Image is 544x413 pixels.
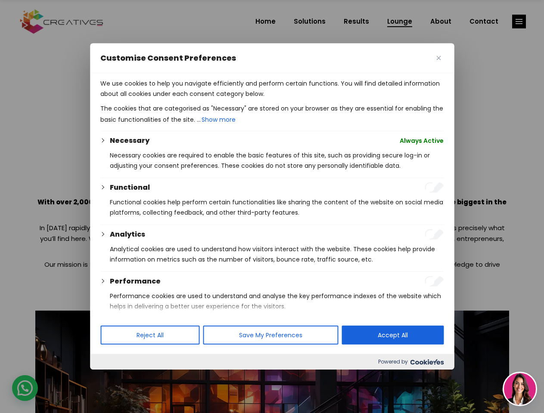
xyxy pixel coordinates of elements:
p: Analytical cookies are used to understand how visitors interact with the website. These cookies h... [110,244,444,265]
p: Functional cookies help perform certain functionalities like sharing the content of the website o... [110,197,444,218]
input: Enable Functional [425,182,444,193]
button: Accept All [342,326,444,345]
p: Necessary cookies are required to enable the basic features of this site, such as providing secur... [110,150,444,171]
input: Enable Analytics [425,229,444,240]
span: Always Active [400,136,444,146]
p: We use cookies to help you navigate efficiently and perform certain functions. You will find deta... [100,78,444,99]
button: Necessary [110,136,149,146]
button: Show more [201,114,236,126]
p: The cookies that are categorised as "Necessary" are stored on your browser as they are essential ... [100,103,444,126]
button: Performance [110,276,161,287]
div: Powered by [90,354,454,370]
img: agent [504,373,536,405]
button: Analytics [110,229,145,240]
span: Customise Consent Preferences [100,53,236,63]
button: Functional [110,182,150,193]
button: Reject All [100,326,199,345]
img: Close [436,56,441,60]
p: Performance cookies are used to understand and analyse the key performance indexes of the website... [110,291,444,311]
div: Customise Consent Preferences [90,43,454,370]
button: Save My Preferences [203,326,338,345]
input: Enable Performance [425,276,444,287]
button: Close [433,53,444,63]
img: Cookieyes logo [410,359,444,365]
